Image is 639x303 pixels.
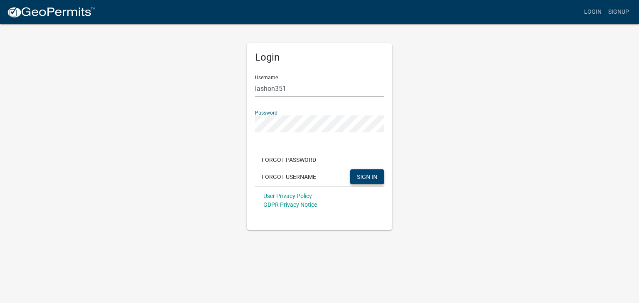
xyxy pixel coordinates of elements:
span: SIGN IN [357,173,377,180]
a: User Privacy Policy [263,193,312,199]
button: Forgot Password [255,152,323,167]
a: GDPR Privacy Notice [263,201,317,208]
button: Forgot Username [255,169,323,184]
h5: Login [255,51,384,64]
button: SIGN IN [350,169,384,184]
a: Signup [605,4,632,20]
a: Login [581,4,605,20]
